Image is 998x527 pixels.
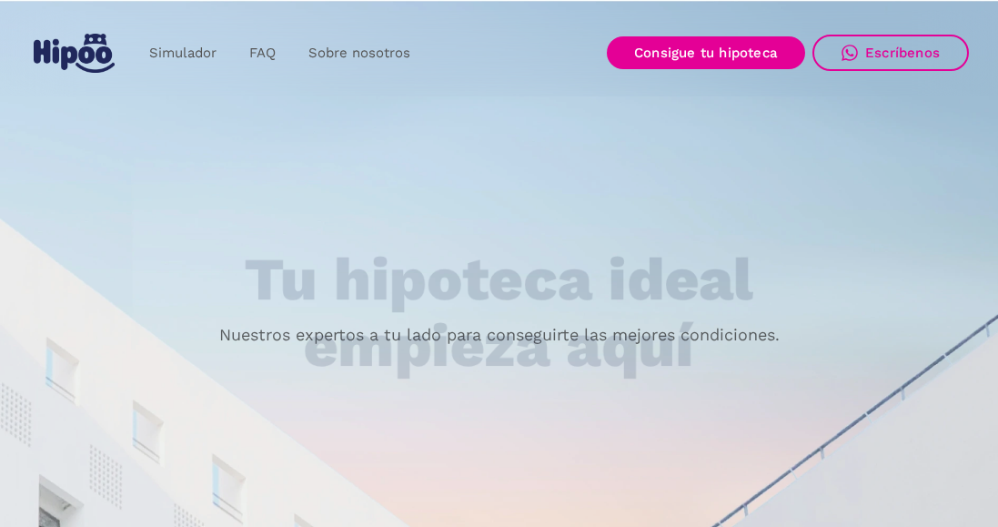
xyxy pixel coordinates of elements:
h1: Tu hipoteca ideal empieza aquí [154,248,843,380]
a: Escríbenos [812,35,969,71]
a: Sobre nosotros [292,35,427,71]
a: FAQ [233,35,292,71]
a: Simulador [133,35,233,71]
a: Consigue tu hipoteca [607,36,805,69]
div: Escríbenos [865,45,940,61]
a: home [29,26,118,80]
